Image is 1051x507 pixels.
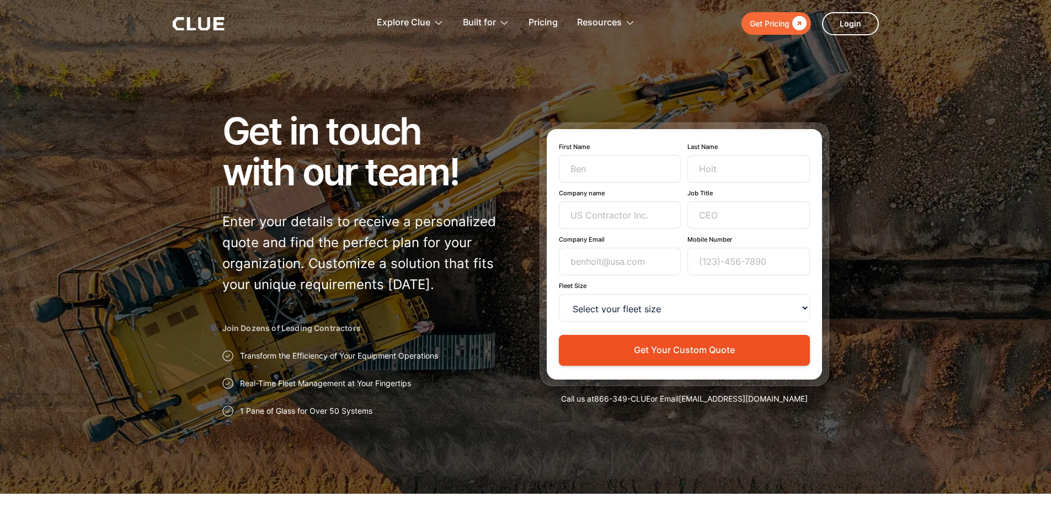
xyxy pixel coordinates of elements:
img: Approval checkmark icon [222,350,233,361]
a: Get Pricing [741,12,811,35]
img: Approval checkmark icon [222,405,233,417]
input: CEO [687,201,810,229]
div: Resources [577,6,622,40]
div: Get Pricing [750,17,789,30]
label: Company name [559,189,681,197]
div: Explore Clue [377,6,444,40]
h2: Join Dozens of Leading Contractors [222,323,512,334]
label: Fleet Size [559,282,810,290]
input: Ben [559,155,681,183]
a: Pricing [529,6,558,40]
img: Approval checkmark icon [222,378,233,389]
h1: Get in touch with our team! [222,110,512,192]
a: Login [822,12,879,35]
div: Explore Clue [377,6,430,40]
a: [EMAIL_ADDRESS][DOMAIN_NAME] [679,394,808,403]
p: Enter your details to receive a personalized quote and find the perfect plan for your organizatio... [222,211,512,295]
a: 866-349-CLUE [594,394,650,403]
div:  [789,17,807,30]
div: Call us at or Email [540,393,829,404]
div: Built for [463,6,509,40]
p: 1 Pane of Glass for Over 50 Systems [240,405,372,417]
label: Company Email [559,236,681,243]
label: Job Title [687,189,810,197]
input: (123)-456-7890 [687,248,810,275]
p: Transform the Efficiency of Your Equipment Operations [240,350,438,361]
label: Last Name [687,143,810,151]
label: Mobile Number [687,236,810,243]
div: Resources [577,6,635,40]
label: First Name [559,143,681,151]
button: Get Your Custom Quote [559,335,810,365]
input: benholt@usa.com [559,248,681,275]
input: Holt [687,155,810,183]
p: Real-Time Fleet Management at Your Fingertips [240,378,411,389]
div: Built for [463,6,496,40]
input: US Contractor Inc. [559,201,681,229]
